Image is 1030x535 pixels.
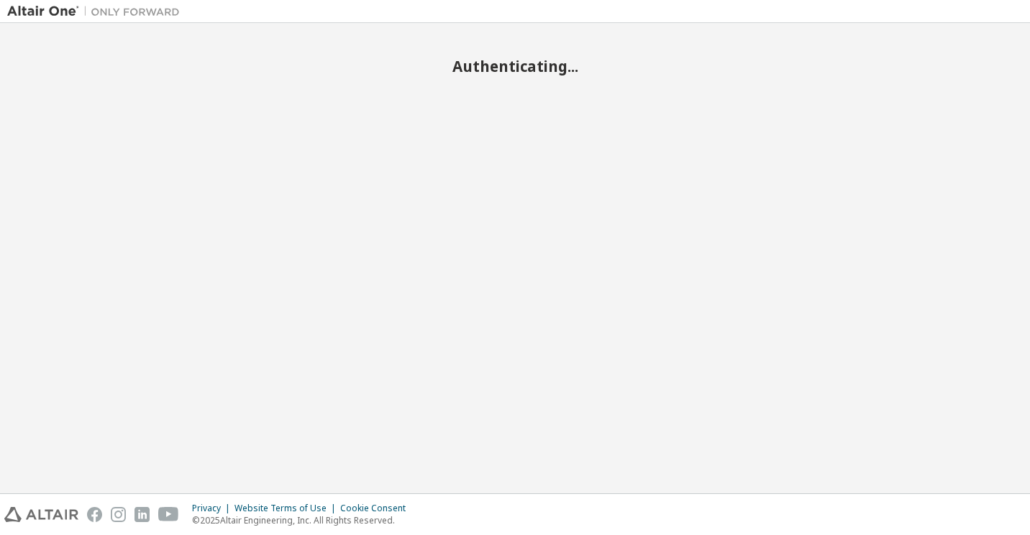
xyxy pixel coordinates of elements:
div: Privacy [192,503,234,514]
p: © 2025 Altair Engineering, Inc. All Rights Reserved. [192,514,414,526]
div: Website Terms of Use [234,503,340,514]
h2: Authenticating... [7,57,1023,76]
img: altair_logo.svg [4,507,78,522]
img: instagram.svg [111,507,126,522]
img: facebook.svg [87,507,102,522]
img: youtube.svg [158,507,179,522]
img: linkedin.svg [135,507,150,522]
img: Altair One [7,4,187,19]
div: Cookie Consent [340,503,414,514]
